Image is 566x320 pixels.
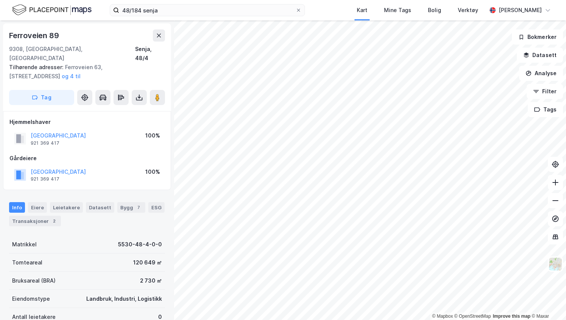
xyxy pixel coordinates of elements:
[119,5,295,16] input: Søk på adresse, matrikkel, gårdeiere, leietakere eller personer
[384,6,411,15] div: Mine Tags
[133,258,162,267] div: 120 649 ㎡
[528,284,566,320] iframe: Chat Widget
[140,276,162,285] div: 2 730 ㎡
[135,204,142,211] div: 7
[86,294,162,303] div: Landbruk, Industri, Logistikk
[428,6,441,15] div: Bolig
[117,202,145,213] div: Bygg
[28,202,47,213] div: Eiere
[9,64,65,70] span: Tilhørende adresser:
[432,314,453,319] a: Mapbox
[9,29,60,42] div: Ferroveien 89
[145,131,160,140] div: 100%
[31,176,59,182] div: 921 369 417
[9,45,135,63] div: 9308, [GEOGRAPHIC_DATA], [GEOGRAPHIC_DATA]
[493,314,530,319] a: Improve this map
[9,202,25,213] div: Info
[12,276,56,285] div: Bruksareal (BRA)
[9,63,159,81] div: Ferroveien 63, [STREET_ADDRESS]
[50,202,83,213] div: Leietakere
[9,154,165,163] div: Gårdeiere
[9,117,165,127] div: Hjemmelshaver
[50,217,58,225] div: 2
[12,258,42,267] div: Tomteareal
[517,48,563,63] button: Datasett
[148,202,165,213] div: ESG
[118,240,162,249] div: 5530-48-4-0-0
[548,257,563,271] img: Z
[31,140,59,146] div: 921 369 417
[86,202,114,213] div: Datasett
[512,29,563,45] button: Bokmerker
[458,6,478,15] div: Verktøy
[499,6,542,15] div: [PERSON_NAME]
[135,45,165,63] div: Senja, 48/4
[357,6,367,15] div: Kart
[9,216,61,226] div: Transaksjoner
[9,90,74,105] button: Tag
[12,294,50,303] div: Eiendomstype
[528,102,563,117] button: Tags
[527,84,563,99] button: Filter
[12,240,37,249] div: Matrikkel
[519,66,563,81] button: Analyse
[145,167,160,176] div: 100%
[12,3,92,17] img: logo.f888ab2527a4732fd821a326f86c7f29.svg
[454,314,491,319] a: OpenStreetMap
